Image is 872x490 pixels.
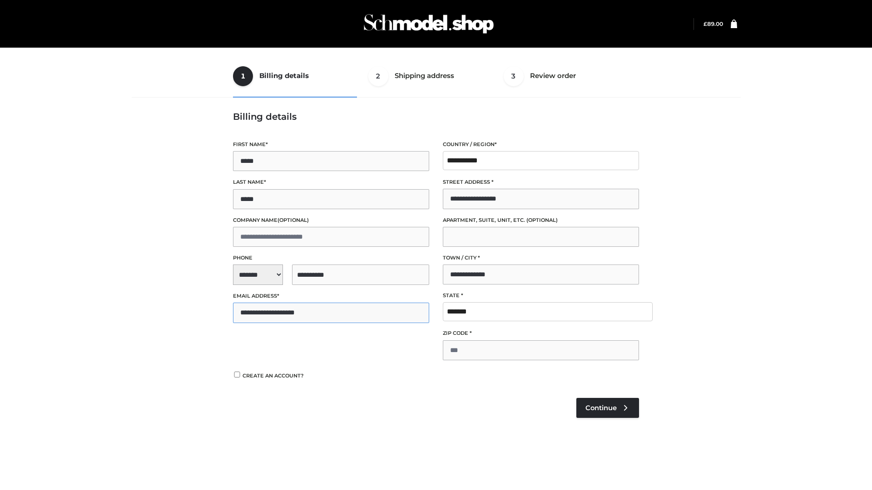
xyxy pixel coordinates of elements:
label: Company name [233,216,429,225]
label: Phone [233,254,429,262]
label: Last name [233,178,429,186]
h3: Billing details [233,111,639,122]
input: Create an account? [233,372,241,377]
span: (optional) [526,217,558,223]
label: State [443,291,639,300]
a: Continue [576,398,639,418]
label: Apartment, suite, unit, etc. [443,216,639,225]
span: £ [704,20,707,27]
label: First name [233,140,429,149]
img: Schmodel Admin 964 [361,6,497,42]
label: Town / City [443,254,639,262]
label: ZIP Code [443,329,639,338]
bdi: 89.00 [704,20,723,27]
span: (optional) [277,217,309,223]
label: Country / Region [443,140,639,149]
a: £89.00 [704,20,723,27]
span: Create an account? [243,372,304,379]
label: Street address [443,178,639,186]
label: Email address [233,292,429,300]
span: Continue [585,404,617,412]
